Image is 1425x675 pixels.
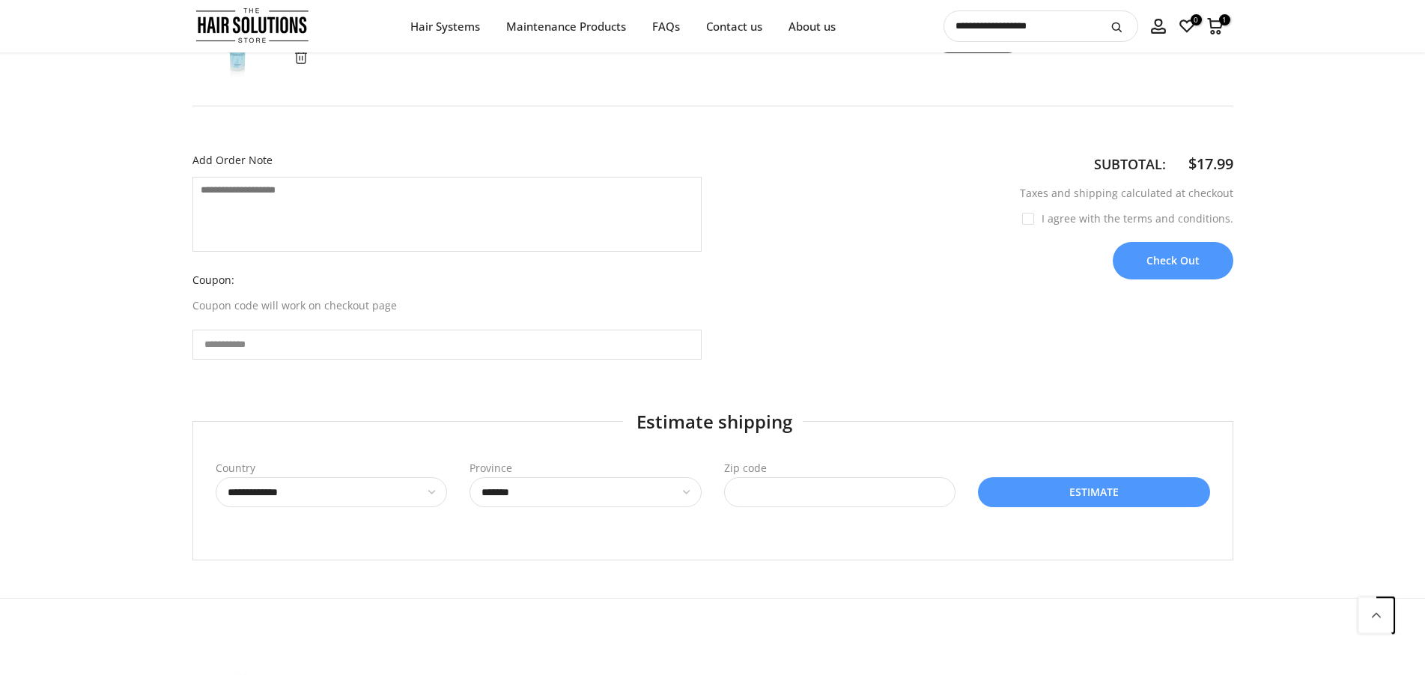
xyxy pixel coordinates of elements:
[1113,242,1233,279] button: Check Out
[1094,155,1166,173] strong: Subtotal:
[192,271,702,289] label: Coupon:
[1207,18,1224,34] a: 1
[192,297,702,315] p: Coupon code will work on checkout page
[1358,596,1395,634] a: Back to the top
[1179,18,1195,34] a: 0
[978,477,1210,507] button: Estimate
[196,4,309,46] img: The Hair Solutions Store
[724,184,1233,202] p: Taxes and shipping calculated at checkout
[1219,14,1230,25] span: 1
[470,461,512,475] label: Province
[1188,151,1233,177] div: $17.99
[397,17,493,36] a: Hair Systems
[623,409,803,435] h3: Estimate shipping
[693,17,775,36] a: Contact us
[216,461,255,475] label: Country
[1191,14,1202,25] span: 0
[1069,485,1119,499] span: Estimate
[493,17,639,36] a: Maintenance Products
[192,153,273,167] span: Add Order Note
[775,17,848,36] a: About us
[724,461,767,475] label: Zip code
[639,17,693,36] a: FAQs
[1022,211,1233,225] label: I agree with the terms and conditions.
